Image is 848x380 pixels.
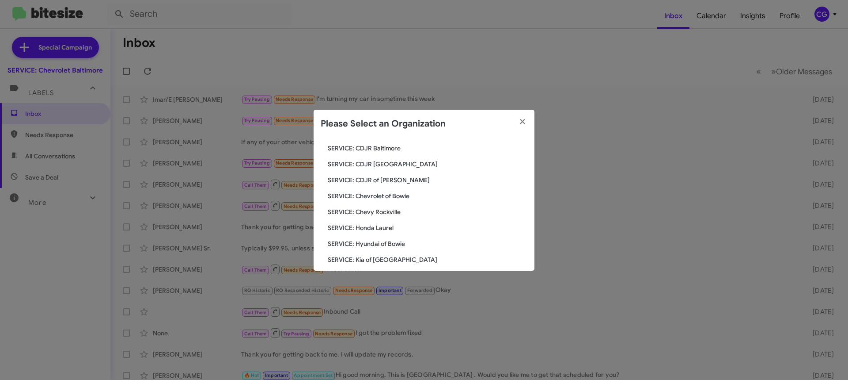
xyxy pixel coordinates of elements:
h2: Please Select an Organization [321,117,446,131]
span: SERVICE: Chevrolet of Bowie [328,192,527,200]
span: SERVICE: Hyundai of Bowie [328,239,527,248]
span: SERVICE: CDJR of [PERSON_NAME] [328,176,527,184]
span: SERVICE: Chevy Rockville [328,207,527,216]
span: SERVICE: Honda Laurel [328,223,527,232]
span: SERVICE: CDJR Baltimore [328,144,527,153]
span: SERVICE: Kia of [GEOGRAPHIC_DATA] [328,255,527,264]
span: SERVICE: CDJR [GEOGRAPHIC_DATA] [328,160,527,169]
